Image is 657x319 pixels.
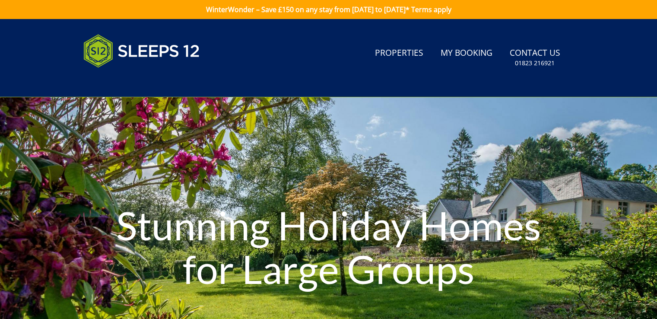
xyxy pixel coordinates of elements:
img: Sleeps 12 [83,29,200,73]
a: Contact Us01823 216921 [506,44,564,72]
a: Properties [371,44,427,63]
h1: Stunning Holiday Homes for Large Groups [98,186,559,308]
a: My Booking [437,44,496,63]
small: 01823 216921 [515,59,555,67]
iframe: Customer reviews powered by Trustpilot [79,78,170,85]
